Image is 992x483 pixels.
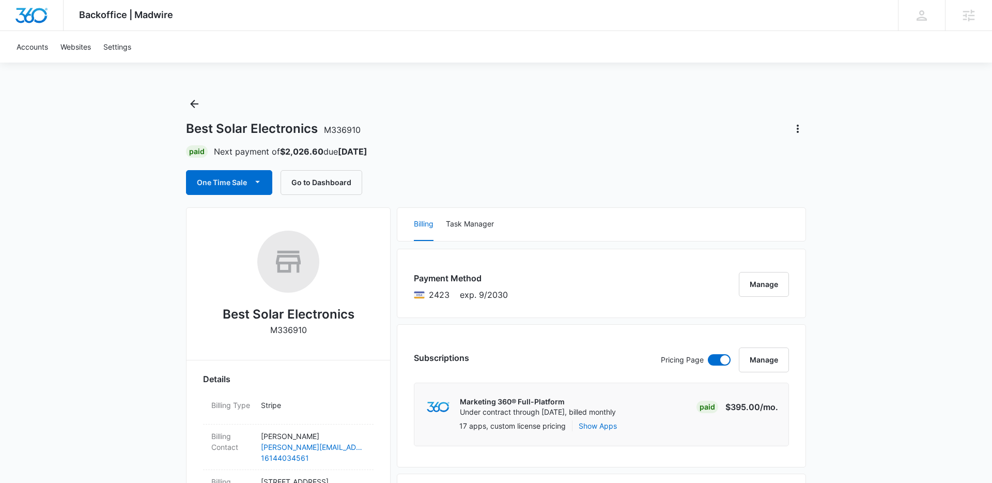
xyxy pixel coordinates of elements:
[203,394,374,425] div: Billing TypeStripe
[186,121,361,137] h1: Best Solar Electronics
[460,289,508,301] span: exp. 9/2030
[186,145,208,158] div: Paid
[460,397,616,407] p: Marketing 360® Full-Platform
[338,146,367,157] strong: [DATE]
[696,401,718,413] div: Paid
[203,425,374,470] div: Billing Contact[PERSON_NAME][PERSON_NAME][EMAIL_ADDRESS][DOMAIN_NAME]16144034561
[10,31,54,63] a: Accounts
[429,289,450,301] span: Visa ending with
[446,208,494,241] button: Task Manager
[270,324,307,336] p: M336910
[97,31,137,63] a: Settings
[261,400,365,411] p: Stripe
[739,348,789,372] button: Manage
[427,402,449,413] img: marketing360Logo
[414,352,469,364] h3: Subscriptions
[789,120,806,137] button: Actions
[261,442,365,452] a: [PERSON_NAME][EMAIL_ADDRESS][DOMAIN_NAME]
[79,9,173,20] span: Backoffice | Madwire
[186,170,272,195] button: One Time Sale
[579,420,617,431] button: Show Apps
[261,431,365,442] p: [PERSON_NAME]
[261,452,365,463] a: 16144034561
[760,402,778,412] span: /mo.
[211,400,253,411] dt: Billing Type
[280,146,323,157] strong: $2,026.60
[223,305,354,324] h2: Best Solar Electronics
[459,420,566,431] p: 17 apps, custom license pricing
[661,354,704,366] p: Pricing Page
[281,170,362,195] button: Go to Dashboard
[203,373,230,385] span: Details
[54,31,97,63] a: Websites
[414,272,508,284] h3: Payment Method
[739,272,789,297] button: Manage
[725,401,778,413] p: $395.00
[214,145,367,158] p: Next payment of due
[186,96,203,112] button: Back
[324,125,361,135] span: M336910
[414,208,433,241] button: Billing
[460,407,616,417] p: Under contract through [DATE], billed monthly
[211,431,253,452] dt: Billing Contact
